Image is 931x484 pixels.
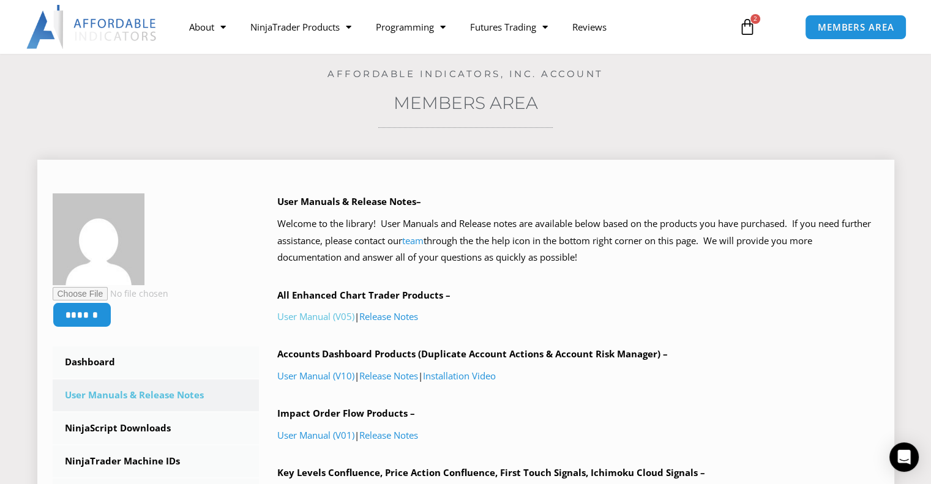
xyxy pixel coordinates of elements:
nav: Menu [177,13,727,41]
a: Futures Trading [458,13,560,41]
b: Accounts Dashboard Products (Duplicate Account Actions & Account Risk Manager) – [277,348,668,360]
b: Impact Order Flow Products – [277,407,415,419]
a: NinjaTrader Machine IDs [53,445,260,477]
p: | [277,427,879,444]
a: Installation Video [423,370,496,382]
span: 2 [750,14,760,24]
img: 533609fb8e140734bf984d38e60c73e0ce4b80274586a2fc6c4ee27f7aca0022 [53,193,144,285]
a: Reviews [560,13,619,41]
a: Release Notes [359,370,418,382]
a: team [402,234,424,247]
a: NinjaScript Downloads [53,412,260,444]
p: | | [277,368,879,385]
a: User Manual (V01) [277,429,354,441]
a: Members Area [394,92,538,113]
a: Dashboard [53,346,260,378]
a: User Manuals & Release Notes [53,379,260,411]
a: User Manual (V05) [277,310,354,322]
span: MEMBERS AREA [818,23,894,32]
a: User Manual (V10) [277,370,354,382]
b: Key Levels Confluence, Price Action Confluence, First Touch Signals, Ichimoku Cloud Signals – [277,466,705,478]
p: | [277,308,879,326]
b: User Manuals & Release Notes– [277,195,421,207]
a: Release Notes [359,429,418,441]
a: Release Notes [359,310,418,322]
a: 2 [720,9,774,45]
a: Affordable Indicators, Inc. Account [327,68,604,80]
a: About [177,13,238,41]
div: Open Intercom Messenger [889,442,919,472]
b: All Enhanced Chart Trader Products – [277,289,451,301]
img: LogoAI | Affordable Indicators – NinjaTrader [26,5,158,49]
p: Welcome to the library! User Manuals and Release notes are available below based on the products ... [277,215,879,267]
a: MEMBERS AREA [805,15,907,40]
a: Programming [364,13,458,41]
a: NinjaTrader Products [238,13,364,41]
